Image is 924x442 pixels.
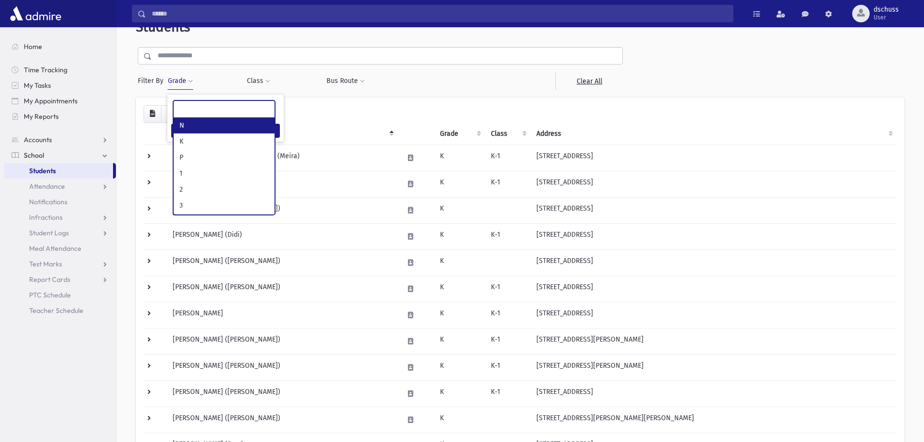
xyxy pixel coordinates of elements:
[531,123,897,145] th: Address: activate to sort column ascending
[24,151,44,160] span: School
[531,171,897,197] td: [STREET_ADDRESS]
[434,123,485,145] th: Grade: activate to sort column ascending
[174,165,275,181] li: 1
[485,276,531,302] td: K-1
[485,354,531,380] td: K-1
[4,78,116,93] a: My Tasks
[874,14,899,21] span: User
[434,145,485,171] td: K
[531,249,897,276] td: [STREET_ADDRESS]
[531,354,897,380] td: [STREET_ADDRESS][PERSON_NAME]
[485,145,531,171] td: K-1
[485,223,531,249] td: K-1
[24,97,78,105] span: My Appointments
[24,81,51,90] span: My Tasks
[531,380,897,407] td: [STREET_ADDRESS]
[146,5,733,22] input: Search
[8,4,64,23] img: AdmirePro
[167,145,398,171] td: [PERSON_NAME] [PERSON_NAME] (Meira)
[167,302,398,328] td: [PERSON_NAME]
[434,249,485,276] td: K
[531,223,897,249] td: [STREET_ADDRESS]
[167,276,398,302] td: [PERSON_NAME] ([PERSON_NAME])
[29,166,56,175] span: Students
[4,194,116,210] a: Notifications
[167,197,398,223] td: [PERSON_NAME] ([PERSON_NAME])
[29,244,81,253] span: Meal Attendance
[167,72,194,90] button: Grade
[29,197,67,206] span: Notifications
[29,306,83,315] span: Teacher Schedule
[434,328,485,354] td: K
[138,76,167,86] span: Filter By
[246,72,271,90] button: Class
[4,272,116,287] a: Report Cards
[434,276,485,302] td: K
[174,149,275,165] li: P
[485,171,531,197] td: K-1
[4,62,116,78] a: Time Tracking
[4,109,116,124] a: My Reports
[4,225,116,241] a: Student Logs
[434,380,485,407] td: K
[29,182,65,191] span: Attendance
[24,112,59,121] span: My Reports
[531,197,897,223] td: [STREET_ADDRESS]
[326,72,365,90] button: Bus Route
[161,105,180,123] button: Print
[434,223,485,249] td: K
[434,354,485,380] td: K
[4,39,116,54] a: Home
[174,133,275,149] li: K
[167,249,398,276] td: [PERSON_NAME] ([PERSON_NAME])
[167,171,398,197] td: [PERSON_NAME] (Yiska)
[4,179,116,194] a: Attendance
[434,171,485,197] td: K
[167,380,398,407] td: [PERSON_NAME] ([PERSON_NAME])
[4,303,116,318] a: Teacher Schedule
[531,302,897,328] td: [STREET_ADDRESS]
[24,65,67,74] span: Time Tracking
[434,302,485,328] td: K
[555,72,623,90] a: Clear All
[174,117,275,133] li: N
[167,407,398,433] td: [PERSON_NAME] ([PERSON_NAME])
[167,123,398,145] th: Student: activate to sort column descending
[4,210,116,225] a: Infractions
[167,223,398,249] td: [PERSON_NAME] (Didi)
[174,213,275,229] li: 4
[29,229,69,237] span: Student Logs
[24,42,42,51] span: Home
[485,328,531,354] td: K-1
[4,256,116,272] a: Test Marks
[485,123,531,145] th: Class: activate to sort column ascending
[167,328,398,354] td: [PERSON_NAME] ([PERSON_NAME])
[4,147,116,163] a: School
[434,407,485,433] td: K
[174,197,275,213] li: 3
[4,163,113,179] a: Students
[4,93,116,109] a: My Appointments
[531,407,897,433] td: [STREET_ADDRESS][PERSON_NAME][PERSON_NAME]
[485,380,531,407] td: K-1
[485,302,531,328] td: K-1
[167,354,398,380] td: [PERSON_NAME] ([PERSON_NAME])
[531,145,897,171] td: [STREET_ADDRESS]
[29,291,71,299] span: PTC Schedule
[434,197,485,223] td: K
[174,181,275,197] li: 2
[171,124,280,138] button: Filter
[531,328,897,354] td: [STREET_ADDRESS][PERSON_NAME]
[4,132,116,147] a: Accounts
[874,6,899,14] span: dschuss
[24,135,52,144] span: Accounts
[29,213,63,222] span: Infractions
[29,275,70,284] span: Report Cards
[144,105,162,123] button: CSV
[4,287,116,303] a: PTC Schedule
[4,241,116,256] a: Meal Attendance
[29,260,62,268] span: Test Marks
[531,276,897,302] td: [STREET_ADDRESS]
